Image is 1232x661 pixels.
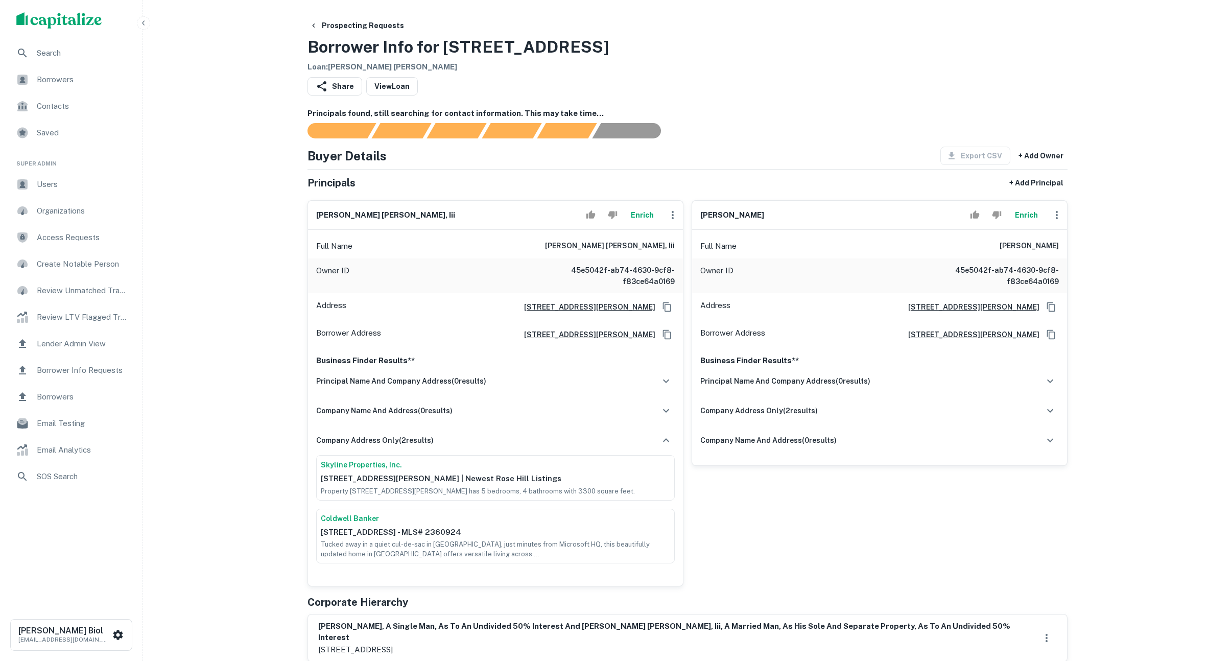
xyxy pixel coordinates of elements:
[552,265,675,287] h6: 45e5042f-ab74-4630-9cf8-f83ce64a0169
[700,265,733,287] p: Owner ID
[700,405,818,416] h6: company address only ( 2 results)
[37,74,128,86] span: Borrowers
[316,299,346,315] p: Address
[700,327,765,342] p: Borrower Address
[37,178,128,191] span: Users
[321,540,670,558] p: Tucked away in a quiet cul-de-sac in [GEOGRAPHIC_DATA], just minutes from Microsoft HQ, this beau...
[700,355,1059,367] p: Business Finder Results**
[307,595,408,610] h5: Corporate Hierarchy
[482,123,541,138] div: Principals found, AI now looking for contact information...
[1014,147,1068,165] button: + Add Owner
[37,127,128,139] span: Saved
[307,35,609,59] h3: Borrower Info for [STREET_ADDRESS]
[37,47,128,59] span: Search
[1044,327,1059,342] button: Copy Address
[366,77,418,96] a: ViewLoan
[8,385,134,409] div: Borrowers
[8,332,134,356] a: Lender Admin View
[659,299,675,315] button: Copy Address
[10,619,132,651] button: [PERSON_NAME] Biol[EMAIL_ADDRESS][DOMAIN_NAME]
[16,12,102,29] img: capitalize-logo.png
[316,405,453,416] h6: company name and address ( 0 results)
[37,258,128,270] span: Create Notable Person
[37,338,128,350] span: Lender Admin View
[37,205,128,217] span: Organizations
[1044,299,1059,315] button: Copy Address
[1181,579,1232,628] iframe: Chat Widget
[659,327,675,342] button: Copy Address
[8,121,134,145] a: Saved
[307,77,362,96] button: Share
[318,644,1036,656] p: [STREET_ADDRESS]
[900,301,1039,313] a: [STREET_ADDRESS][PERSON_NAME]
[988,205,1006,225] button: Reject
[8,172,134,197] a: Users
[8,358,134,383] div: Borrower Info Requests
[516,301,655,313] a: [STREET_ADDRESS][PERSON_NAME]
[37,391,128,403] span: Borrowers
[321,473,670,485] p: [STREET_ADDRESS][PERSON_NAME] | Newest Rose Hill Listings
[8,199,134,223] div: Organizations
[321,487,670,496] p: Property [STREET_ADDRESS][PERSON_NAME] has 5 bedrooms, 4 bathrooms with 3300 square feet.
[537,123,597,138] div: Principals found, still searching for contact information. This may take time...
[316,355,675,367] p: Business Finder Results**
[626,205,658,225] button: Enrich
[8,225,134,250] a: Access Requests
[8,41,134,65] a: Search
[18,627,110,635] h6: [PERSON_NAME] Biol
[37,417,128,430] span: Email Testing
[8,278,134,303] div: Review Unmatched Transactions
[8,305,134,329] a: Review LTV Flagged Transactions
[8,147,134,172] li: Super Admin
[700,299,730,315] p: Address
[37,311,128,323] span: Review LTV Flagged Transactions
[700,435,837,446] h6: company name and address ( 0 results)
[1010,205,1043,225] button: Enrich
[307,147,387,165] h4: Buyer Details
[307,175,356,191] h5: Principals
[582,205,600,225] button: Accept
[316,435,434,446] h6: company address only ( 2 results)
[700,375,870,387] h6: principal name and company address ( 0 results)
[1000,240,1059,252] h6: [PERSON_NAME]
[966,205,984,225] button: Accept
[8,252,134,276] a: Create Notable Person
[8,94,134,119] a: Contacts
[936,265,1059,287] h6: 45e5042f-ab74-4630-9cf8-f83ce64a0169
[8,67,134,92] a: Borrowers
[700,240,737,252] p: Full Name
[427,123,486,138] div: Documents found, AI parsing details...
[371,123,431,138] div: Your request is received and processing...
[316,265,349,287] p: Owner ID
[545,240,675,252] h6: [PERSON_NAME] [PERSON_NAME], iii
[900,329,1039,340] h6: [STREET_ADDRESS][PERSON_NAME]
[37,470,128,483] span: SOS Search
[316,209,455,221] h6: [PERSON_NAME] [PERSON_NAME], iii
[321,526,670,538] p: [STREET_ADDRESS] - MLS# 2360924
[318,621,1036,644] h6: [PERSON_NAME], a single man, as to an undivided 50% interest and [PERSON_NAME] [PERSON_NAME], iii...
[1005,174,1068,192] button: + Add Principal
[18,635,110,644] p: [EMAIL_ADDRESS][DOMAIN_NAME]
[307,61,609,73] h6: Loan : [PERSON_NAME] [PERSON_NAME]
[307,108,1068,120] h6: Principals found, still searching for contact information. This may take time...
[8,411,134,436] a: Email Testing
[295,123,372,138] div: Sending borrower request to AI...
[8,438,134,462] a: Email Analytics
[316,375,486,387] h6: principal name and company address ( 0 results)
[37,100,128,112] span: Contacts
[37,285,128,297] span: Review Unmatched Transactions
[37,444,128,456] span: Email Analytics
[700,209,764,221] h6: [PERSON_NAME]
[604,205,622,225] button: Reject
[321,513,670,524] a: Coldwell Banker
